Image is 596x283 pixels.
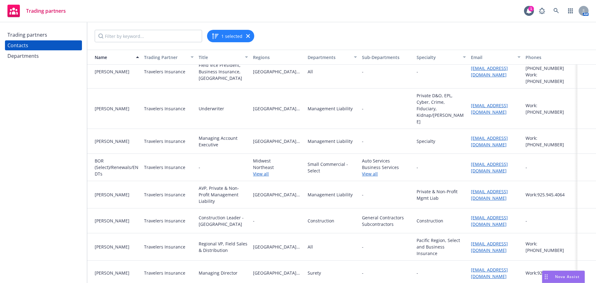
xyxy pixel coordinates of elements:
div: Managing Director [199,270,237,276]
div: Travelers Insurance [144,138,185,144]
div: - [417,270,418,276]
div: Pacific Region, Select and Business Insurance [417,237,466,257]
a: View all [362,171,411,177]
div: Trading partners [7,30,47,40]
span: Nova Assist [555,274,580,279]
div: Travelers Insurance [144,191,185,198]
div: AVP, Private & Non-Profit Management Liability [199,185,248,204]
button: Sub-Departments [359,50,414,65]
button: Specialty [414,50,468,65]
div: Travelers Insurance [144,68,185,75]
a: [EMAIL_ADDRESS][DOMAIN_NAME] [471,65,508,78]
a: Trading partners [5,2,68,20]
a: [EMAIL_ADDRESS][DOMAIN_NAME] [471,267,508,279]
a: Contacts [5,40,82,50]
div: Title [199,54,241,61]
a: Trading partners [5,30,82,40]
span: Trading partners [26,8,66,13]
div: - [199,164,200,171]
button: Regions [251,50,305,65]
div: Travelers Insurance [144,164,185,171]
span: [GEOGRAPHIC_DATA][US_STATE] [253,138,302,144]
div: Travelers Insurance [144,105,185,112]
a: [EMAIL_ADDRESS][DOMAIN_NAME] [471,189,508,201]
a: [EMAIL_ADDRESS][DOMAIN_NAME] [471,161,508,174]
div: Sub-Departments [362,54,411,61]
div: Work: [PHONE_NUMBER] [526,58,575,71]
button: Phones [523,50,577,65]
div: Drag to move [542,271,550,283]
span: Midwest [253,157,302,164]
div: Private & Non-Profit Mgmt Liab [417,188,466,201]
div: - [526,164,527,171]
div: Field Vice President, Business Insurance, [GEOGRAPHIC_DATA] [199,62,248,81]
div: Underwriter [199,105,224,112]
div: Construction [308,217,334,224]
a: [EMAIL_ADDRESS][DOMAIN_NAME] [471,135,508,148]
span: - [253,217,302,224]
div: Private D&O, EPL, Cyber, Crime, Fiduciary, Kidnap/[PERSON_NAME] [417,92,466,125]
div: Travelers Insurance [144,217,185,224]
div: Work: [PHONE_NUMBER] [526,240,575,253]
div: Work: 925.945.4064 [526,191,575,198]
div: Regions [253,54,302,61]
div: All [308,68,313,75]
span: Northeast [253,164,302,171]
a: [EMAIL_ADDRESS][DOMAIN_NAME] [471,241,508,253]
span: [GEOGRAPHIC_DATA][US_STATE] [253,105,302,112]
div: [PERSON_NAME] [95,217,139,224]
span: Business Services [362,164,411,171]
button: Departments [305,50,359,65]
div: Travelers Insurance [144,270,185,276]
div: [PERSON_NAME] [95,270,139,276]
span: Subcontractors [362,221,411,227]
div: [PERSON_NAME] [95,105,139,112]
span: - [362,68,411,75]
input: Filter by keyword... [95,30,202,42]
button: Nova Assist [542,271,585,283]
button: Trading Partner [142,50,196,65]
div: [PERSON_NAME] [95,68,139,75]
div: Phones [526,54,575,61]
div: Specialty [417,54,459,61]
div: Departments [7,51,39,61]
div: Management Liability [308,138,353,144]
div: Departments [308,54,350,61]
a: View all [253,171,302,177]
div: Trading Partner [144,54,187,61]
span: [GEOGRAPHIC_DATA][US_STATE] [253,191,302,198]
a: Departments [5,51,82,61]
span: - [362,138,363,144]
div: 1 [528,6,534,11]
a: [EMAIL_ADDRESS][DOMAIN_NAME] [471,103,508,115]
div: Work: [PHONE_NUMBER] [526,135,575,148]
div: Construction Leader - [GEOGRAPHIC_DATA] [199,214,248,227]
div: Travelers Insurance [144,244,185,250]
div: Contacts [7,40,28,50]
div: - [417,68,418,75]
div: [PERSON_NAME] [95,138,139,144]
span: - [362,191,363,198]
span: - [362,244,411,250]
div: Managing Account Executive [199,135,248,148]
div: Email [471,54,513,61]
div: - [417,164,418,171]
button: 1 selected [211,32,242,40]
div: Construction [417,217,443,224]
span: - [362,105,363,112]
div: Management Liability [308,105,353,112]
div: Small Commercial - Select [308,161,357,174]
div: [PERSON_NAME] [95,244,139,250]
div: Surety [308,270,321,276]
a: Switch app [564,5,577,17]
span: General Contractors [362,214,411,221]
div: Work: [PHONE_NUMBER] [526,102,575,115]
button: Name [87,50,142,65]
div: [PERSON_NAME] [95,191,139,198]
div: Regional VP, Field Sales & Distribution [199,240,248,253]
button: Title [196,50,251,65]
div: Name [90,54,132,61]
span: [GEOGRAPHIC_DATA][US_STATE] [253,270,302,276]
span: [GEOGRAPHIC_DATA][US_STATE] [253,244,302,250]
span: [GEOGRAPHIC_DATA][US_STATE] [253,68,302,75]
